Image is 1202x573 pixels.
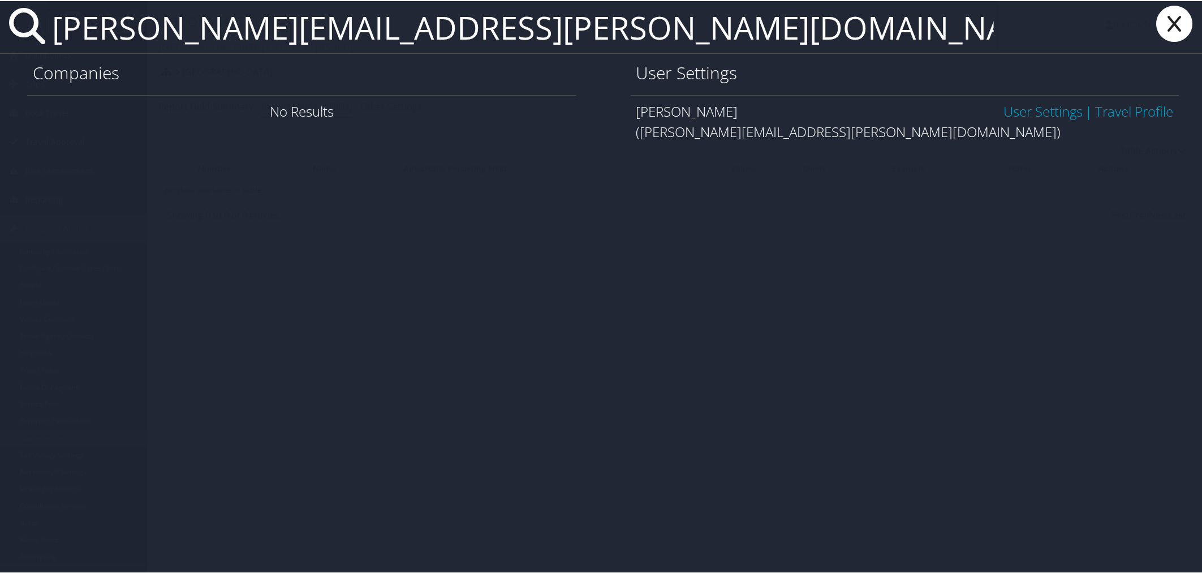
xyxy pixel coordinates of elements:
[27,94,576,126] div: No Results
[636,101,738,119] span: [PERSON_NAME]
[1083,101,1096,119] span: |
[1003,101,1083,119] a: User Settings
[33,60,571,84] h1: Companies
[636,60,1174,84] h1: User Settings
[636,121,1174,141] div: ([PERSON_NAME][EMAIL_ADDRESS][PERSON_NAME][DOMAIN_NAME])
[1096,101,1174,119] a: View OBT Profile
